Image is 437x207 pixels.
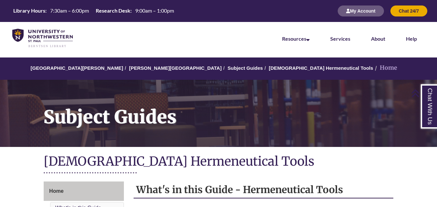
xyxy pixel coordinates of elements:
a: Resources [282,36,310,42]
img: UNWSP Library Logo [12,29,73,48]
a: [GEOGRAPHIC_DATA][PERSON_NAME] [31,65,123,71]
span: Home [49,188,63,194]
a: [DEMOGRAPHIC_DATA] Hermeneutical Tools [269,65,373,71]
h1: Subject Guides [36,80,437,139]
a: Services [330,36,350,42]
a: About [371,36,385,42]
a: Help [406,36,417,42]
a: Back to Top [411,89,435,98]
span: 7:30am – 6:00pm [50,7,89,14]
a: Hours Today [11,7,177,15]
a: [PERSON_NAME][GEOGRAPHIC_DATA] [129,65,222,71]
li: Home [373,63,397,73]
h1: [DEMOGRAPHIC_DATA] Hermeneutical Tools [44,153,393,171]
th: Research Desk: [93,7,133,14]
a: Home [44,181,124,201]
button: Chat 24/7 [390,5,427,16]
table: Hours Today [11,7,177,14]
a: Subject Guides [228,65,263,71]
a: My Account [338,8,384,14]
span: 9:00am – 1:00pm [135,7,174,14]
h2: What's in this Guide - Hermeneutical Tools [134,181,393,199]
button: My Account [338,5,384,16]
th: Library Hours: [11,7,48,14]
a: Chat 24/7 [390,8,427,14]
